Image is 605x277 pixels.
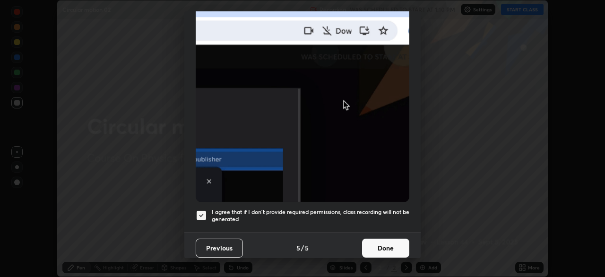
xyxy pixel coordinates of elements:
[301,243,304,253] h4: /
[362,239,409,258] button: Done
[305,243,309,253] h4: 5
[212,208,409,223] h5: I agree that if I don't provide required permissions, class recording will not be generated
[196,239,243,258] button: Previous
[296,243,300,253] h4: 5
